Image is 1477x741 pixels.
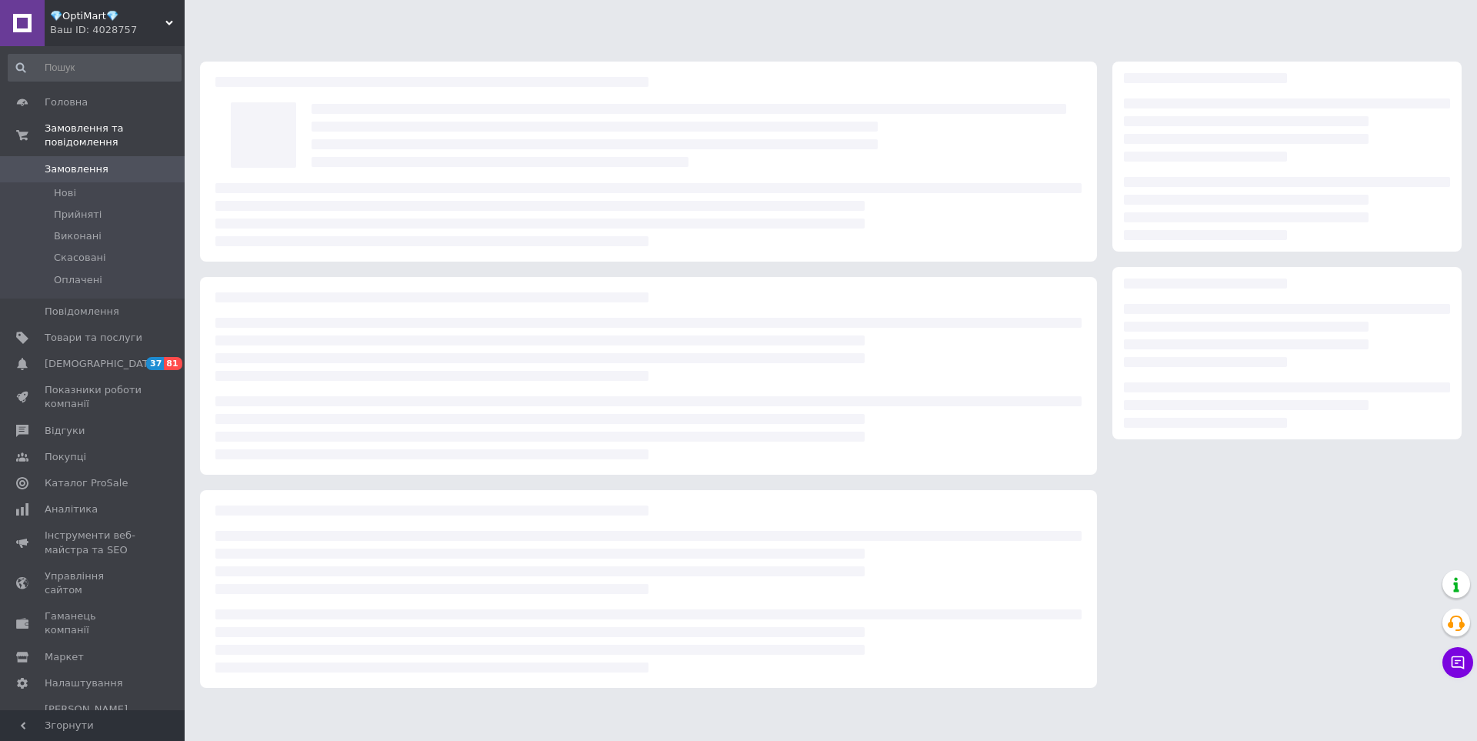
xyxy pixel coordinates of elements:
span: Повідомлення [45,305,119,319]
span: 37 [146,357,164,370]
span: Виконані [54,229,102,243]
button: Чат з покупцем [1442,647,1473,678]
span: Аналітика [45,502,98,516]
div: Ваш ID: 4028757 [50,23,185,37]
span: Управління сайтом [45,569,142,597]
span: Скасовані [54,251,106,265]
span: [DEMOGRAPHIC_DATA] [45,357,158,371]
span: Головна [45,95,88,109]
span: Нові [54,186,76,200]
span: Маркет [45,650,84,664]
span: Показники роботи компанії [45,383,142,411]
span: 81 [164,357,182,370]
span: Гаманець компанії [45,609,142,637]
span: Прийняті [54,208,102,222]
span: Замовлення [45,162,108,176]
input: Пошук [8,54,182,82]
span: Інструменти веб-майстра та SEO [45,529,142,556]
span: Оплачені [54,273,102,287]
span: Налаштування [45,676,123,690]
span: Каталог ProSale [45,476,128,490]
span: Замовлення та повідомлення [45,122,185,149]
span: Покупці [45,450,86,464]
span: Товари та послуги [45,331,142,345]
span: Відгуки [45,424,85,438]
span: 💎OptiMart💎 [50,9,165,23]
